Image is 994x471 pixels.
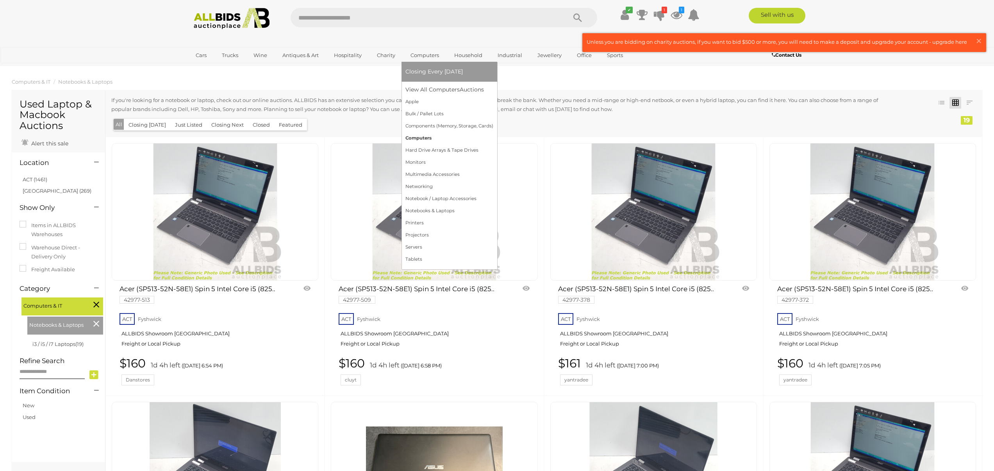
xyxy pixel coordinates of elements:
a: ACT Fyshwick ALLBIDS Showroom [GEOGRAPHIC_DATA] Freight or Local Pickup [558,311,751,353]
span: Alert this sale [29,140,68,147]
label: Warehouse Direct - Delivery Only [20,243,97,261]
i: 1 [679,7,684,13]
h4: Item Condition [20,387,82,395]
a: Trucks [217,49,243,62]
a: Acer (SP513-52N-58E1) Spin 5 Intel Core i5 (825.. 42977-378 [558,285,719,303]
h4: Refine Search [20,357,103,365]
a: Charity [372,49,400,62]
span: (19) [75,341,84,347]
button: Just Listed [170,119,207,131]
img: Acer (SP513-52N-58E1) Spin 5 Intel Core i5 (8250U) 1.60GHz-3.40GHz 4-Core CPU 13-Inch Convertible... [804,143,941,280]
a: $160 1d 4h left ([DATE] 6:58 PM) cluyt [339,357,532,385]
a: Used [23,414,36,420]
h4: Category [20,285,82,292]
a: Alert this sale [20,137,70,149]
a: i3 / i5 / i7 Laptops(19) [32,341,84,347]
button: Closed [248,119,275,131]
i: ✔ [626,7,633,13]
a: Acer (SP513-52N-58E1) Spin 5 Intel Core i5 (8250U) 1.60GHz-3.40GHz 4-Core CPU 13-Inch Convertible... [331,143,537,281]
i: 1 [662,7,667,13]
a: $161 1d 4h left ([DATE] 7:00 PM) yantradee [558,357,751,385]
a: ACT Fyshwick ALLBIDS Showroom [GEOGRAPHIC_DATA] Freight or Local Pickup [339,311,532,353]
label: Freight Available [20,265,75,274]
span: Notebooks & Laptops [29,319,88,330]
a: Contact Us [772,51,803,59]
a: Sell with us [749,8,805,23]
button: Search [558,8,597,27]
a: Acer (SP513-52N-58E1) Spin 5 Intel Core i5 (825.. 42977-513 [120,285,281,303]
a: New [23,402,34,408]
a: Household [449,49,487,62]
span: Computers & IT [23,299,82,310]
a: Notebooks & Laptops [58,79,112,85]
a: Office [572,49,597,62]
img: Acer (SP513-52N-58E1) Spin 5 Intel Core i5 (8250U) 1.60GHz-3.40GHz 4-Core CPU 13-Inch Convertible... [585,143,722,280]
a: Hospitality [329,49,367,62]
a: Sports [602,49,628,62]
a: $160 1d 4h left ([DATE] 7:05 PM) yantradee [777,357,970,385]
h4: Location [20,159,82,167]
img: Acer (SP513-52N-58E1) Spin 5 Intel Core i5 (8250U) 1.60GHz-3.40GHz 4-Core CPU 13-Inch Convertible... [147,143,284,280]
a: Acer (SP513-52N-58E1) Spin 5 Intel Core i5 (825.. 42977-372 [777,285,939,303]
span: × [975,33,982,48]
b: Contact Us [772,52,801,58]
img: Allbids.com.au [189,8,274,29]
a: ACT Fyshwick ALLBIDS Showroom [GEOGRAPHIC_DATA] Freight or Local Pickup [777,311,970,353]
img: Acer (SP513-52N-58E1) Spin 5 Intel Core i5 (8250U) 1.60GHz-3.40GHz 4-Core CPU 13-Inch Convertible... [366,143,503,280]
a: 1 [653,8,665,22]
h1: Used Laptop & Macbook Auctions [20,99,97,131]
div: 19 [961,116,973,125]
a: Industrial [493,49,527,62]
a: Cars [191,49,212,62]
a: [GEOGRAPHIC_DATA] [191,62,256,75]
a: Wine [248,49,272,62]
a: 1 [671,8,682,22]
a: Acer (SP513-52N-58E1) Spin 5 Intel Core i5 (8250U) 1.60GHz-3.40GHz 4-Core CPU 13-Inch Convertible... [769,143,976,281]
a: Acer (SP513-52N-58E1) Spin 5 Intel Core i5 (8250U) 1.60GHz-3.40GHz 4-Core CPU 13-Inch Convertible... [550,143,757,281]
a: $160 1d 4h left ([DATE] 6:54 PM) Danstores [120,357,312,385]
button: Featured [274,119,307,131]
a: Acer (SP513-52N-58E1) Spin 5 Intel Core i5 (825.. 42977-509 [339,285,500,303]
a: Computers [405,49,444,62]
a: ACT (1461) [23,176,47,183]
button: Closing Next [207,119,248,131]
a: [GEOGRAPHIC_DATA] (269) [23,188,91,194]
a: Acer (SP513-52N-58E1) Spin 5 Intel Core i5 (8250U) 1.60GHz-3.40GHz 4-Core CPU 13-Inch Convertible... [112,143,318,281]
div: If you're looking for a notebook or laptop, check out our online auctions. ALLBIDS has an extensi... [111,96,904,116]
button: Closing [DATE] [124,119,171,131]
h4: Show Only [20,204,82,211]
a: Jewellery [532,49,567,62]
a: ACT Fyshwick ALLBIDS Showroom [GEOGRAPHIC_DATA] Freight or Local Pickup [120,311,312,353]
a: Computers & IT [12,79,50,85]
a: ✔ [619,8,631,22]
label: Items in ALLBIDS Warehouses [20,221,97,239]
a: Antiques & Art [277,49,324,62]
button: All [114,119,124,130]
